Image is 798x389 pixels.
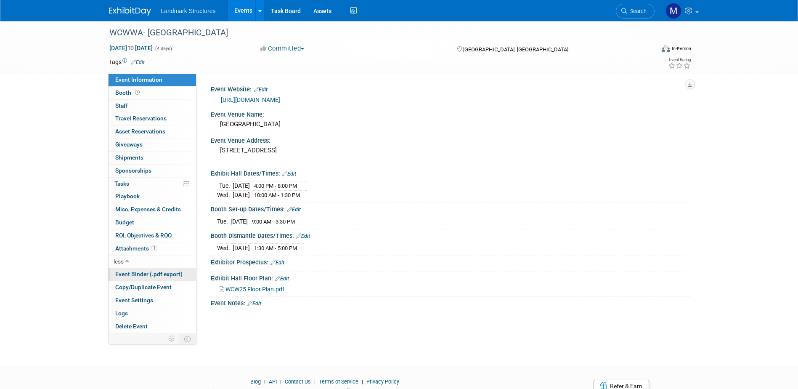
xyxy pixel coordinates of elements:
a: Logs [109,307,196,320]
a: Edit [282,171,296,177]
span: less [114,258,124,265]
span: 10:00 AM - 1:30 PM [254,192,300,198]
a: Booth [109,87,196,99]
a: Budget [109,216,196,229]
span: | [312,378,318,385]
span: Asset Reservations [115,128,165,135]
span: Staff [115,102,128,109]
a: Terms of Service [319,378,358,385]
a: Playbook [109,190,196,203]
td: Tags [109,58,145,66]
td: Tue. [217,217,231,226]
img: Maryann Tijerina [665,3,681,19]
span: | [262,378,268,385]
a: less [109,256,196,268]
span: | [360,378,365,385]
span: Landmark Structures [161,8,216,14]
td: Wed. [217,191,233,200]
pre: [STREET_ADDRESS] [220,147,401,154]
a: Misc. Expenses & Credits [109,203,196,216]
span: Giveaways [115,141,143,148]
span: Misc. Expenses & Credits [115,206,181,213]
div: [GEOGRAPHIC_DATA] [217,118,683,131]
span: Budget [115,219,134,226]
a: Attachments1 [109,242,196,255]
div: Exhibitor Prospectus: [211,256,689,267]
button: Committed [257,44,308,53]
div: Event Format [605,44,692,56]
span: Shipments [115,154,143,161]
a: Tasks [109,178,196,190]
a: Edit [287,207,301,213]
span: 1 [151,245,157,251]
a: Staff [109,100,196,112]
img: Format-Inperson.png [662,45,670,52]
a: ROI, Objectives & ROO [109,229,196,242]
div: In-Person [671,45,691,52]
span: Travel Reservations [115,115,167,122]
div: Booth Set-up Dates/Times: [211,203,689,214]
a: Delete Event [109,320,196,333]
div: Exhibit Hall Dates/Times: [211,167,689,178]
a: Event Binder (.pdf export) [109,268,196,281]
a: Sponsorships [109,165,196,177]
a: Giveaways [109,139,196,151]
a: Event Settings [109,294,196,307]
a: Travel Reservations [109,112,196,125]
span: Attachments [115,245,157,252]
div: Event Website: [211,83,689,94]
a: Shipments [109,152,196,164]
span: Booth [115,89,141,96]
td: [DATE] [233,244,250,253]
td: Wed. [217,244,233,253]
span: [DATE] [DATE] [109,44,153,52]
span: Sponsorships [115,167,151,174]
td: [DATE] [233,181,250,191]
span: Tasks [114,180,129,187]
a: Contact Us [285,378,311,385]
a: Edit [131,59,145,65]
div: Event Rating [668,58,691,62]
span: 9:00 AM - 3:30 PM [252,218,295,225]
span: [GEOGRAPHIC_DATA], [GEOGRAPHIC_DATA] [463,46,568,53]
span: Event Information [115,76,162,83]
div: Exhibit Hall Floor Plan: [211,272,689,283]
a: Blog [250,378,261,385]
a: Event Information [109,74,196,86]
span: Playbook [115,193,140,200]
span: | [278,378,284,385]
a: Privacy Policy [366,378,399,385]
td: Personalize Event Tab Strip [164,333,179,344]
a: Edit [270,260,284,266]
span: Copy/Duplicate Event [115,284,172,290]
td: [DATE] [233,191,250,200]
a: Edit [275,276,289,282]
div: Event Notes: [211,297,689,308]
span: (4 days) [154,46,172,51]
div: Booth Dismantle Dates/Times: [211,229,689,240]
span: Delete Event [115,323,148,330]
a: Edit [254,87,268,93]
span: Search [627,8,647,14]
a: API [269,378,277,385]
div: WCWWA- [GEOGRAPHIC_DATA] [106,25,642,40]
td: [DATE] [231,217,248,226]
span: 1:30 AM - 5:00 PM [254,245,297,251]
a: Copy/Duplicate Event [109,281,196,294]
td: Tue. [217,181,233,191]
span: 4:00 PM - 8:00 PM [254,183,297,189]
a: WCW25 Floor Plan.pdf [220,286,284,293]
img: ExhibitDay [109,7,151,16]
span: Booth not reserved yet [133,89,141,96]
a: Edit [296,233,310,239]
td: Toggle Event Tabs [179,333,196,344]
span: Event Settings [115,297,153,304]
span: WCW25 Floor Plan.pdf [225,286,284,293]
span: to [127,45,135,51]
a: Search [616,4,655,19]
a: Edit [247,301,261,306]
div: Event Venue Name: [211,108,689,119]
span: Logs [115,310,128,317]
div: Event Venue Address: [211,134,689,145]
a: Asset Reservations [109,125,196,138]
